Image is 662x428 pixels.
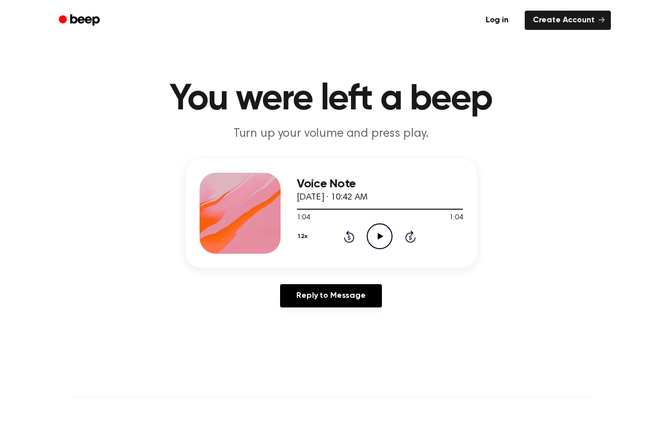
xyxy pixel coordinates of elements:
[297,228,311,245] button: 1.2x
[52,11,109,30] a: Beep
[449,213,462,223] span: 1:04
[297,213,310,223] span: 1:04
[476,9,519,32] a: Log in
[72,81,591,118] h1: You were left a beep
[280,284,381,307] a: Reply to Message
[137,126,526,142] p: Turn up your volume and press play.
[297,177,463,191] h3: Voice Note
[297,193,368,202] span: [DATE] · 10:42 AM
[525,11,611,30] a: Create Account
